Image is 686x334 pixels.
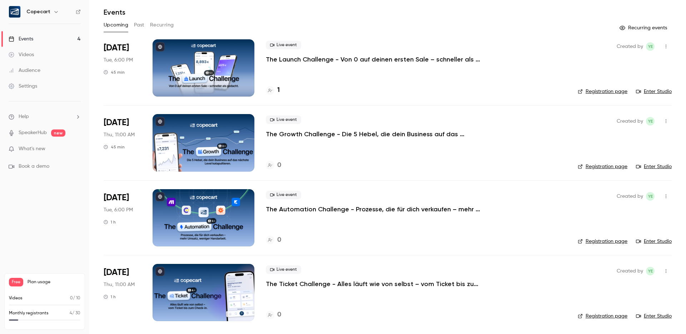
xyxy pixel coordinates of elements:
span: Live event [266,191,301,199]
div: 1 h [104,219,116,225]
div: Oct 7 Tue, 6:00 PM (Europe/Berlin) [104,189,141,246]
button: Past [134,19,144,31]
h4: 0 [277,235,281,245]
span: Live event [266,265,301,274]
div: Oct 2 Thu, 11:00 AM (Europe/Berlin) [104,114,141,171]
span: Thu, 11:00 AM [104,131,135,138]
span: Yasamin Esfahani [646,192,655,201]
span: [DATE] [104,42,129,54]
span: Plan usage [28,279,80,285]
h4: 0 [277,310,281,320]
a: SpeakerHub [19,129,47,137]
span: Book a demo [19,163,49,170]
img: Copecart [9,6,20,18]
span: Tue, 6:00 PM [104,57,133,64]
button: Recurring [150,19,174,31]
span: [DATE] [104,267,129,278]
span: [DATE] [104,117,129,128]
div: Oct 9 Thu, 11:00 AM (Europe/Berlin) [104,264,141,321]
span: Yasamin Esfahani [646,117,655,126]
span: Created by [617,192,643,201]
div: 1 h [104,294,116,300]
button: Upcoming [104,19,128,31]
a: 0 [266,161,281,170]
a: Registration page [578,238,627,245]
span: YE [648,117,653,126]
a: The Growth Challenge - Die 5 Hebel, die dein Business auf das nächste Level katapultieren [266,130,480,138]
span: What's new [19,145,45,153]
p: / 10 [70,295,80,301]
div: Videos [9,51,34,58]
span: YE [648,192,653,201]
span: [DATE] [104,192,129,203]
a: The Automation Challenge - Prozesse, die für dich verkaufen – mehr Umsatz, weniger Handarbeit [266,205,480,213]
span: Live event [266,116,301,124]
h6: Copecart [26,8,50,15]
span: YE [648,42,653,51]
a: Enter Studio [636,163,672,170]
div: 45 min [104,69,125,75]
a: Enter Studio [636,313,672,320]
span: Thu, 11:00 AM [104,281,135,288]
h4: 0 [277,161,281,170]
a: 0 [266,310,281,320]
div: Settings [9,83,37,90]
button: Recurring events [616,22,672,34]
h4: 1 [277,85,280,95]
a: The Launch Challenge - Von 0 auf deinen ersten Sale – schneller als gedacht [266,55,480,64]
span: Created by [617,42,643,51]
a: Registration page [578,313,627,320]
span: 4 [70,311,72,315]
div: Sep 30 Tue, 6:00 PM (Europe/Berlin) [104,39,141,97]
a: Registration page [578,163,627,170]
span: Created by [617,117,643,126]
li: help-dropdown-opener [9,113,81,121]
span: Yasamin Esfahani [646,267,655,275]
span: YE [648,267,653,275]
a: 1 [266,85,280,95]
a: Enter Studio [636,88,672,95]
p: Monthly registrants [9,310,49,316]
p: / 30 [70,310,80,316]
span: Live event [266,41,301,49]
span: Tue, 6:00 PM [104,206,133,213]
div: Audience [9,67,40,74]
a: The Ticket Challenge - Alles läuft wie von selbst – vom Ticket bis zum Check-in [266,280,480,288]
h1: Events [104,8,125,16]
div: Events [9,35,33,43]
a: Registration page [578,88,627,95]
span: Free [9,278,23,286]
div: 45 min [104,144,125,150]
p: Videos [9,295,23,301]
span: Help [19,113,29,121]
a: Enter Studio [636,238,672,245]
span: new [51,129,65,137]
a: 0 [266,235,281,245]
span: Created by [617,267,643,275]
span: Yasamin Esfahani [646,42,655,51]
span: 0 [70,296,73,300]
